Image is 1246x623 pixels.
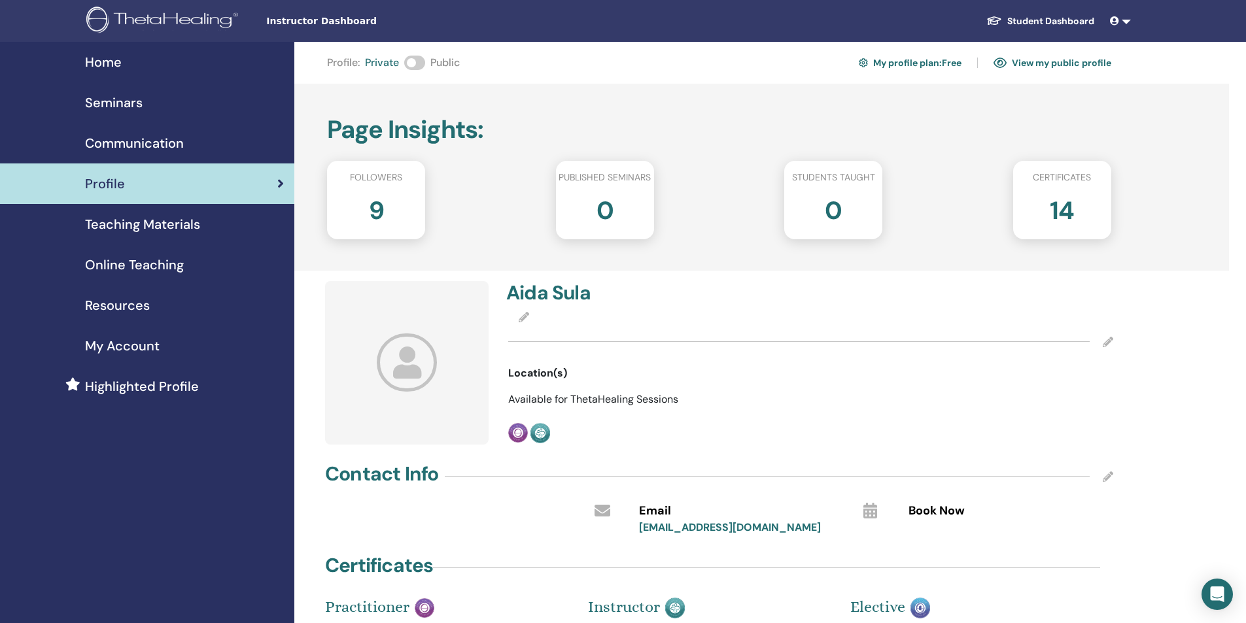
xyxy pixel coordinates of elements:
[792,171,875,184] span: Students taught
[325,598,409,616] span: Practitioner
[639,503,671,520] span: Email
[85,174,125,194] span: Profile
[85,295,150,315] span: Resources
[350,171,402,184] span: Followers
[369,190,384,226] h2: 9
[85,133,184,153] span: Communication
[86,7,243,36] img: logo.png
[85,255,184,275] span: Online Teaching
[327,115,1111,145] h2: Page Insights :
[506,281,803,305] h4: Aida Sula
[325,554,433,577] h4: Certificates
[825,190,842,226] h2: 0
[994,52,1111,73] a: View my public profile
[508,365,567,381] span: Location(s)
[85,93,143,112] span: Seminars
[85,52,122,72] span: Home
[85,336,160,356] span: My Account
[327,55,360,71] span: Profile :
[1050,190,1074,226] h2: 14
[266,14,462,28] span: Instructor Dashboard
[976,9,1105,33] a: Student Dashboard
[508,392,678,406] span: Available for ThetaHealing Sessions
[1033,171,1091,184] span: Certificates
[859,56,868,69] img: cog.svg
[588,598,660,616] span: Instructor
[85,214,200,234] span: Teaching Materials
[559,171,651,184] span: Published seminars
[639,520,821,534] a: [EMAIL_ADDRESS][DOMAIN_NAME]
[597,190,614,226] h2: 0
[85,377,199,396] span: Highlighted Profile
[430,55,460,71] span: Public
[986,15,1002,26] img: graduation-cap-white.svg
[909,503,965,520] span: Book Now
[859,52,961,73] a: My profile plan:Free
[365,55,399,71] span: Private
[1202,579,1233,610] div: Open Intercom Messenger
[850,598,905,616] span: Elective
[994,57,1007,69] img: eye.svg
[325,462,438,486] h4: Contact Info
